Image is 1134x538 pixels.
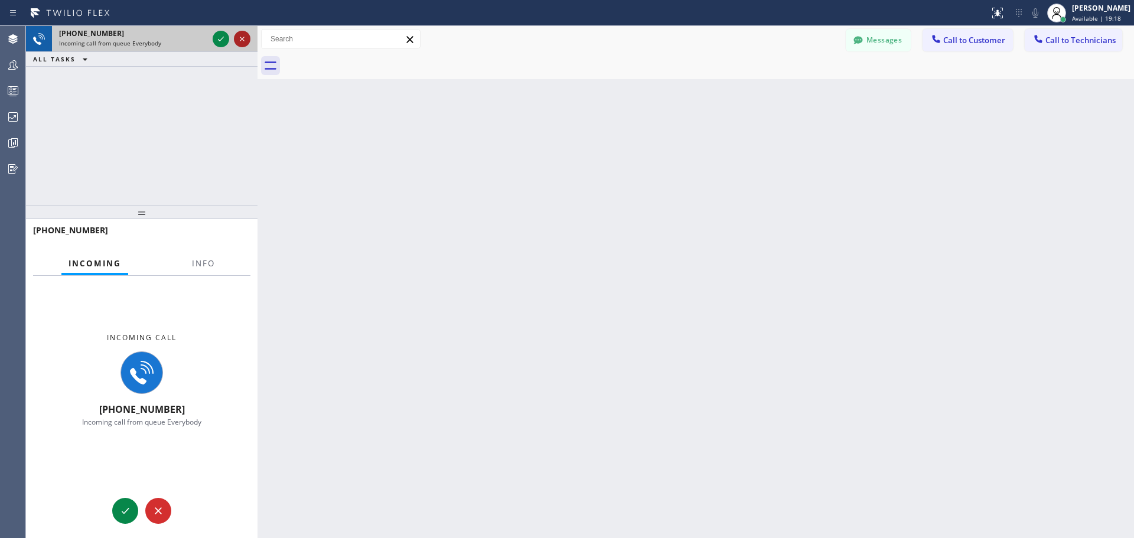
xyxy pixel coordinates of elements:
span: Info [192,258,215,269]
button: Reject [145,498,171,524]
span: Call to Customer [943,35,1005,45]
button: Incoming [61,252,128,275]
input: Search [262,30,420,48]
div: [PERSON_NAME] [1072,3,1130,13]
button: Accept [213,31,229,47]
button: Messages [846,29,911,51]
button: Info [185,252,222,275]
button: Call to Technicians [1025,29,1122,51]
span: Incoming [69,258,121,269]
span: Call to Technicians [1045,35,1116,45]
span: [PHONE_NUMBER] [99,403,185,416]
button: ALL TASKS [26,52,99,66]
span: [PHONE_NUMBER] [59,28,124,38]
span: [PHONE_NUMBER] [33,224,108,236]
button: Call to Customer [923,29,1013,51]
button: Mute [1027,5,1044,21]
span: ALL TASKS [33,55,76,63]
span: Incoming call from queue Everybody [82,417,201,427]
button: Reject [234,31,250,47]
button: Accept [112,498,138,524]
span: Available | 19:18 [1072,14,1121,22]
span: Incoming call from queue Everybody [59,39,161,47]
span: Incoming call [107,332,177,343]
